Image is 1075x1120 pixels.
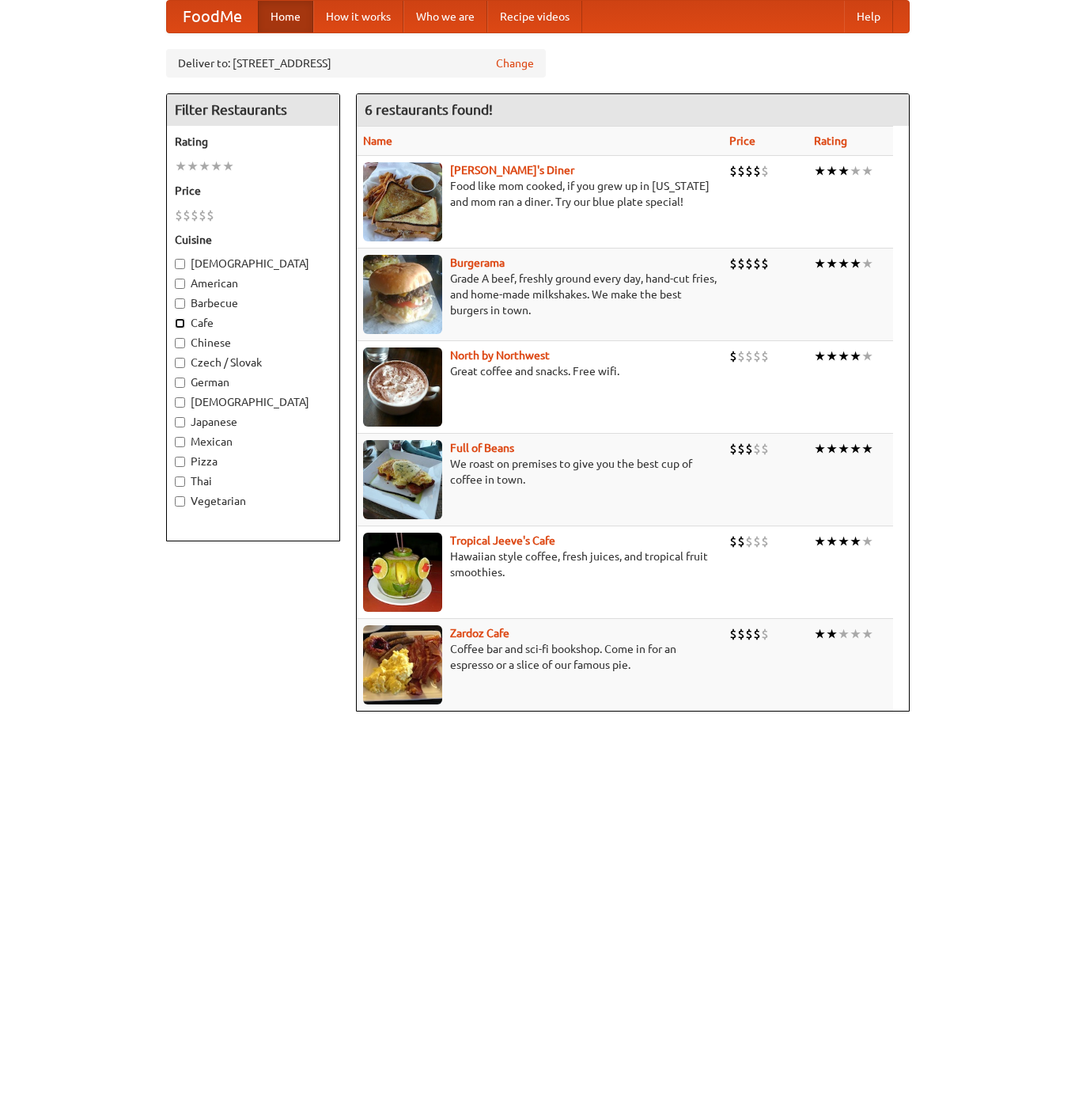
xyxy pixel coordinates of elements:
[850,625,861,643] li: ★
[167,1,258,32] a: FoodMe
[363,347,442,427] img: north.jpg
[826,347,838,365] li: ★
[175,378,185,388] input: German
[175,318,185,328] input: Cafe
[838,347,850,365] li: ★
[363,255,442,334] img: burgerama.jpg
[729,347,737,365] li: $
[363,440,442,519] img: beans.jpg
[175,134,331,150] h5: Rating
[814,440,826,457] li: ★
[861,533,873,550] li: ★
[187,158,199,175] li: ★
[175,394,331,410] label: [DEMOGRAPHIC_DATA]
[753,625,761,643] li: $
[761,440,769,457] li: $
[838,255,850,272] li: ★
[175,315,331,331] label: Cafe
[861,255,873,272] li: ★
[814,347,826,365] li: ★
[175,298,185,309] input: Barbecue
[363,271,717,318] p: Grade A beef, freshly ground every day, hand-cut fries, and home-made milkshakes. We make the bes...
[745,347,753,365] li: $
[745,162,753,180] li: $
[175,374,331,390] label: German
[737,625,745,643] li: $
[175,275,331,291] label: American
[761,347,769,365] li: $
[729,162,737,180] li: $
[175,158,187,175] li: ★
[363,135,392,147] a: Name
[363,533,442,612] img: jeeves.jpg
[487,1,582,32] a: Recipe videos
[761,162,769,180] li: $
[450,442,514,454] a: Full of Beans
[175,414,331,430] label: Japanese
[737,347,745,365] li: $
[737,162,745,180] li: $
[363,625,442,704] img: zardoz.jpg
[175,434,331,450] label: Mexican
[814,135,847,147] a: Rating
[206,207,214,224] li: $
[403,1,487,32] a: Who we are
[175,183,331,199] h5: Price
[826,255,838,272] li: ★
[737,533,745,550] li: $
[745,625,753,643] li: $
[844,1,893,32] a: Help
[737,440,745,457] li: $
[826,162,838,180] li: ★
[761,255,769,272] li: $
[450,627,509,640] a: Zardoz Cafe
[450,256,505,269] a: Burgerama
[745,440,753,457] li: $
[175,256,331,271] label: [DEMOGRAPHIC_DATA]
[363,549,717,580] p: Hawaiian style coffee, fresh juices, and tropical fruit smoothies.
[175,335,331,351] label: Chinese
[183,207,191,224] li: $
[175,473,331,489] label: Thai
[166,49,546,78] div: Deliver to: [STREET_ADDRESS]
[838,625,850,643] li: ★
[814,625,826,643] li: ★
[175,397,185,408] input: [DEMOGRAPHIC_DATA]
[753,533,761,550] li: $
[450,164,574,177] a: [PERSON_NAME]'s Diner
[363,363,717,379] p: Great coffee and snacks. Free wifi.
[313,1,403,32] a: How it works
[175,457,185,467] input: Pizza
[861,347,873,365] li: ★
[838,533,850,550] li: ★
[222,158,234,175] li: ★
[850,255,861,272] li: ★
[175,295,331,311] label: Barbecue
[199,207,206,224] li: $
[753,347,761,365] li: $
[175,496,185,507] input: Vegetarian
[175,207,183,224] li: $
[199,158,210,175] li: ★
[175,279,185,289] input: American
[814,162,826,180] li: ★
[753,255,761,272] li: $
[761,533,769,550] li: $
[753,440,761,457] li: $
[175,493,331,509] label: Vegetarian
[175,358,185,368] input: Czech / Slovak
[175,454,331,469] label: Pizza
[814,533,826,550] li: ★
[729,440,737,457] li: $
[167,94,339,126] h4: Filter Restaurants
[729,135,755,147] a: Price
[761,625,769,643] li: $
[363,178,717,210] p: Food like mom cooked, if you grew up in [US_STATE] and mom ran a diner. Try our blue plate special!
[363,162,442,241] img: sallys.jpg
[450,349,550,362] a: North by Northwest
[363,641,717,673] p: Coffee bar and sci-fi bookshop. Come in for an espresso or a slice of our famous pie.
[191,207,199,224] li: $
